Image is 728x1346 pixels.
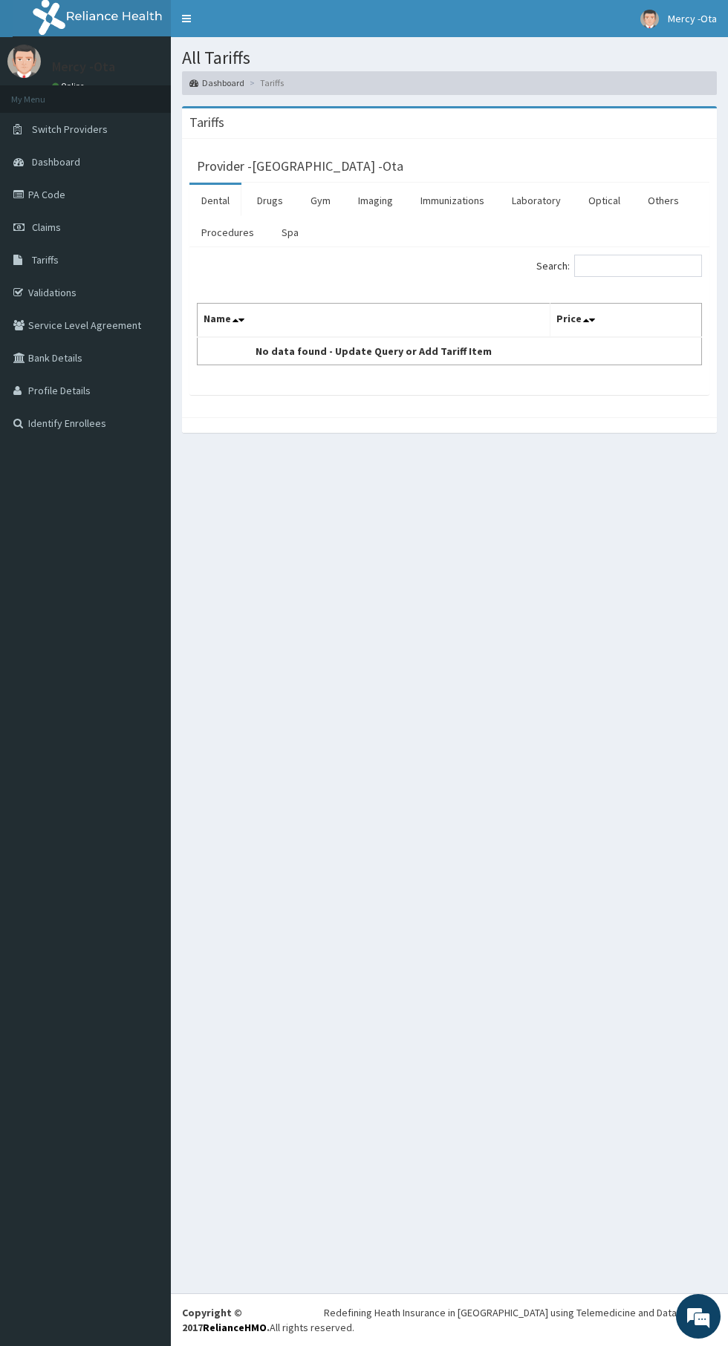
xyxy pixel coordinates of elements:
input: Search: [574,255,702,277]
a: Laboratory [500,185,573,216]
a: Imaging [346,185,405,216]
a: Dashboard [189,76,244,89]
span: Claims [32,220,61,234]
span: Mercy -Ota [668,12,717,25]
img: User Image [7,45,41,78]
th: Name [198,303,550,337]
a: Spa [270,217,311,248]
th: Price [550,303,702,337]
h3: Provider - [GEOGRAPHIC_DATA] -Ota [197,160,403,173]
a: RelianceHMO [203,1321,267,1334]
a: Procedures [189,217,266,248]
span: Dashboard [32,155,80,169]
a: Immunizations [409,185,496,216]
h3: Tariffs [189,116,224,129]
a: Dental [189,185,241,216]
div: Redefining Heath Insurance in [GEOGRAPHIC_DATA] using Telemedicine and Data Science! [324,1305,717,1320]
a: Online [52,81,88,91]
strong: Copyright © 2017 . [182,1306,270,1334]
td: No data found - Update Query or Add Tariff Item [198,337,550,365]
label: Search: [536,255,702,277]
span: Switch Providers [32,122,108,136]
footer: All rights reserved. [171,1293,728,1346]
a: Optical [576,185,632,216]
a: Gym [299,185,342,216]
h1: All Tariffs [182,48,717,68]
span: Tariffs [32,253,59,267]
a: Drugs [245,185,295,216]
p: Mercy -Ota [52,60,115,73]
li: Tariffs [246,76,284,89]
img: User Image [640,10,659,28]
a: Others [636,185,691,216]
